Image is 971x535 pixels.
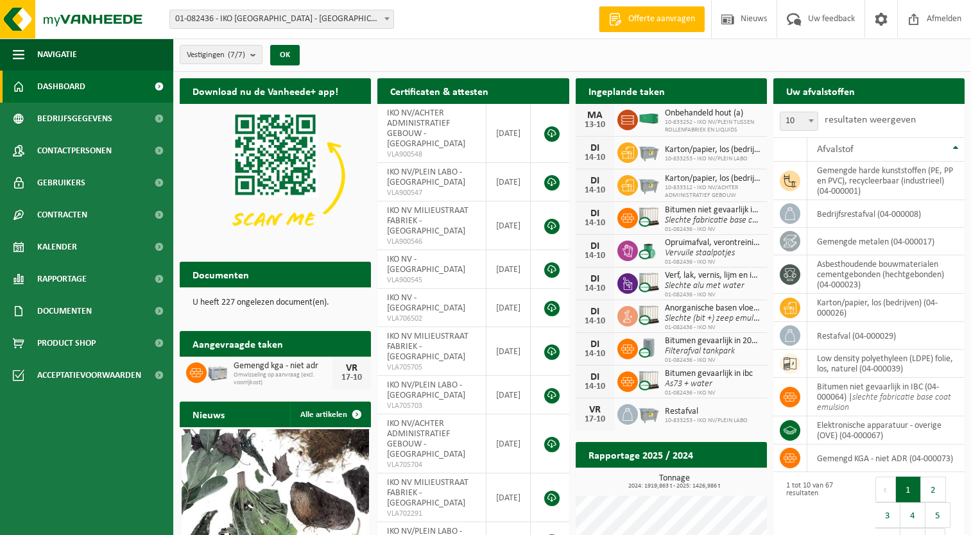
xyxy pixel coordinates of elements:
[582,483,767,489] span: 2024: 1919,863 t - 2025: 1426,986 t
[169,10,394,29] span: 01-082436 - IKO NV - ANTWERPEN
[638,402,660,424] img: WB-2500-GAL-GY-01
[665,281,744,291] i: Slechte alu met water
[638,271,660,293] img: PB-IC-CU
[665,119,760,134] span: 10-833252 - IKO NV/PLEIN TUSSEN ROLLENFABRIEK EN LIQUIDS
[170,10,393,28] span: 01-082436 - IKO NV - ANTWERPEN
[817,393,951,412] i: slechte fabricatie base coat emulsion
[180,45,262,64] button: Vestigingen(7/7)
[387,460,476,470] span: VLA705704
[37,231,77,263] span: Kalender
[665,174,760,184] span: Karton/papier, los (bedrijven)
[387,332,468,362] span: IKO NV MILIEUSTRAAT FABRIEK - [GEOGRAPHIC_DATA]
[37,135,112,167] span: Contactpersonen
[638,337,660,359] img: LP-LD-00200-CU
[875,477,896,502] button: Previous
[37,359,141,391] span: Acceptatievoorwaarden
[582,121,608,130] div: 13-10
[582,110,608,121] div: MA
[387,419,465,459] span: IKO NV/ACHTER ADMINISTRATIEF GEBOUW - [GEOGRAPHIC_DATA]
[387,149,476,160] span: VLA900548
[638,173,660,195] img: WB-2500-GAL-GY-01
[339,363,365,373] div: VR
[665,238,760,248] span: Opruimafval, verontreinigd met diverse gevaarlijke afvalstoffen
[665,145,760,155] span: Karton/papier, los (bedrijven)
[582,382,608,391] div: 14-10
[387,206,468,236] span: IKO NV MILIEUSTRAAT FABRIEK - [GEOGRAPHIC_DATA]
[638,206,660,228] img: PB-IC-CU
[582,474,767,489] h3: Tonnage
[486,376,531,414] td: [DATE]
[387,380,465,400] span: IKO NV/PLEIN LABO - [GEOGRAPHIC_DATA]
[582,274,608,284] div: DI
[582,339,608,350] div: DI
[582,372,608,382] div: DI
[665,346,735,356] i: Filterafval tankpark
[665,369,753,379] span: Bitumen gevaarlijk in ibc
[37,103,112,135] span: Bedrijfsgegevens
[780,112,818,130] span: 10
[582,405,608,415] div: VR
[817,144,854,155] span: Afvalstof
[665,379,712,389] i: As73 + water
[180,78,351,103] h2: Download nu de Vanheede+ app!
[37,327,96,359] span: Product Shop
[387,293,465,313] span: IKO NV - [GEOGRAPHIC_DATA]
[825,115,916,125] label: resultaten weergeven
[180,104,371,248] img: Download de VHEPlus App
[807,378,965,416] td: bitumen niet gevaarlijk in IBC (04-000064) |
[665,314,782,323] i: Slechte (bit +) zeep emulsieplaat
[665,303,760,314] span: Anorganische basen vloeibaar in ibc
[665,248,735,258] i: Vervuile staalpotjes
[638,113,660,124] img: HK-XC-40-GN-00
[665,271,760,281] span: Verf, lak, vernis, lijm en inkt, industrieel in ibc
[486,327,531,376] td: [DATE]
[387,237,476,247] span: VLA900546
[807,416,965,445] td: elektronische apparatuur - overige (OVE) (04-000067)
[582,143,608,153] div: DI
[387,255,465,275] span: IKO NV - [GEOGRAPHIC_DATA]
[665,336,760,346] span: Bitumen gevaarlijk in 200lt-vat
[37,71,85,103] span: Dashboard
[807,294,965,322] td: karton/papier, los (bedrijven) (04-000026)
[807,350,965,378] td: low density polyethyleen (LDPE) folie, los, naturel (04-000039)
[671,467,766,493] a: Bekijk rapportage
[387,167,465,187] span: IKO NV/PLEIN LABO - [GEOGRAPHIC_DATA]
[180,402,237,427] h2: Nieuws
[387,275,476,285] span: VLA900545
[780,112,818,131] span: 10
[582,251,608,260] div: 14-10
[638,369,660,391] img: PB-IC-CU
[582,186,608,195] div: 14-10
[37,295,92,327] span: Documenten
[921,477,946,502] button: 2
[925,502,950,528] button: 5
[665,184,760,200] span: 10-833312 - IKO NV/ACHTER ADMINISTRATIEF GEBOUW
[582,307,608,317] div: DI
[665,324,760,332] span: 01-082436 - IKO NV
[807,445,965,472] td: gemengd KGA - niet ADR (04-000073)
[377,78,501,103] h2: Certificaten & attesten
[582,153,608,162] div: 14-10
[270,45,300,65] button: OK
[665,205,760,216] span: Bitumen niet gevaarlijk in ibc
[582,219,608,228] div: 14-10
[37,199,87,231] span: Contracten
[638,304,660,326] img: PB-IC-CU
[486,289,531,327] td: [DATE]
[582,176,608,186] div: DI
[486,104,531,163] td: [DATE]
[486,163,531,201] td: [DATE]
[807,322,965,350] td: restafval (04-000029)
[582,317,608,326] div: 14-10
[486,250,531,289] td: [DATE]
[387,401,476,411] span: VLA705703
[37,38,77,71] span: Navigatie
[387,108,465,149] span: IKO NV/ACHTER ADMINISTRATIEF GEBOUW - [GEOGRAPHIC_DATA]
[37,167,85,199] span: Gebruikers
[187,46,245,65] span: Vestigingen
[638,140,660,162] img: WB-2500-GAL-GY-01
[665,389,753,397] span: 01-082436 - IKO NV
[234,371,332,387] span: Omwisseling op aanvraag (excl. voorrijkost)
[665,155,760,163] span: 10-833253 - IKO NV/PLEIN LABO
[582,284,608,293] div: 14-10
